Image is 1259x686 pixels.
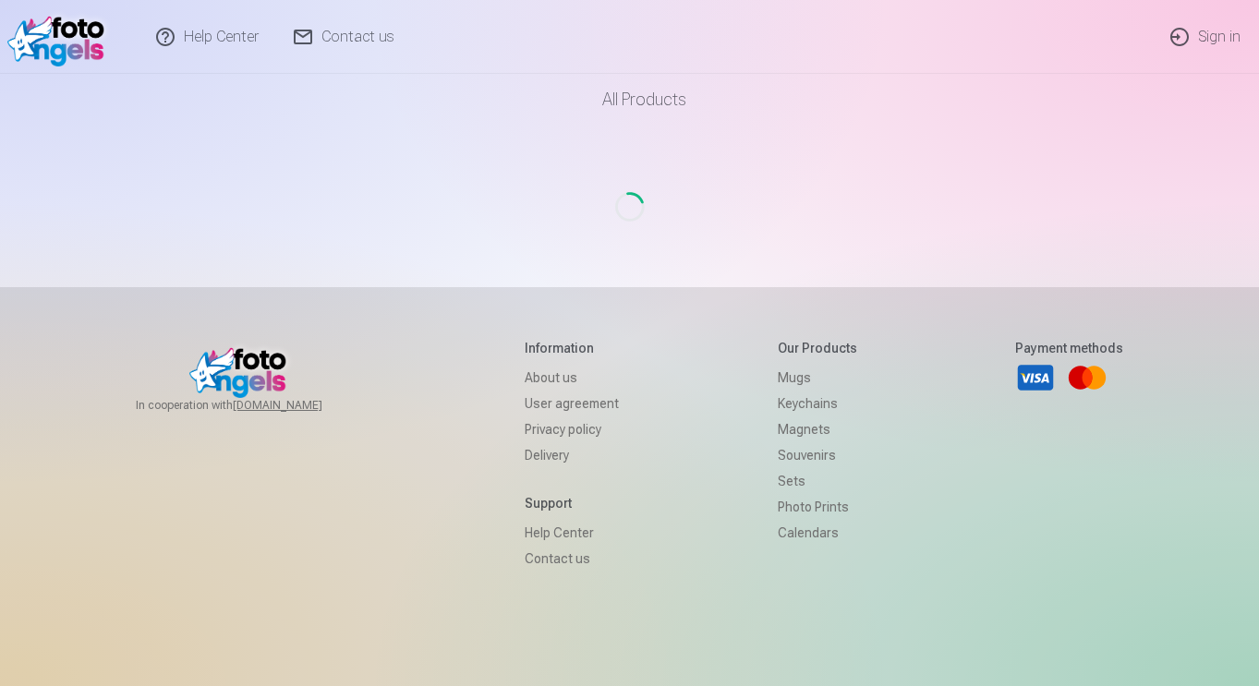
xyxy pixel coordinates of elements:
a: Souvenirs [778,442,857,468]
a: User agreement [525,391,619,416]
a: Visa [1015,357,1056,398]
a: Calendars [778,520,857,546]
img: /v1 [7,7,114,66]
a: Mastercard [1067,357,1108,398]
h5: Support [525,494,619,512]
a: Mugs [778,365,857,391]
a: Sets [778,468,857,494]
a: About us [525,365,619,391]
a: Keychains [778,391,857,416]
h5: Our products [778,339,857,357]
a: Contact us [525,546,619,572]
a: Magnets [778,416,857,442]
h5: Payment methods [1015,339,1123,357]
a: Privacy policy [525,416,619,442]
a: Help Center [525,520,619,546]
a: [DOMAIN_NAME] [233,398,367,413]
a: Photo prints [778,494,857,520]
span: In cooperation with [136,398,367,413]
a: All products [551,74,708,126]
a: Delivery [525,442,619,468]
h5: Information [525,339,619,357]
